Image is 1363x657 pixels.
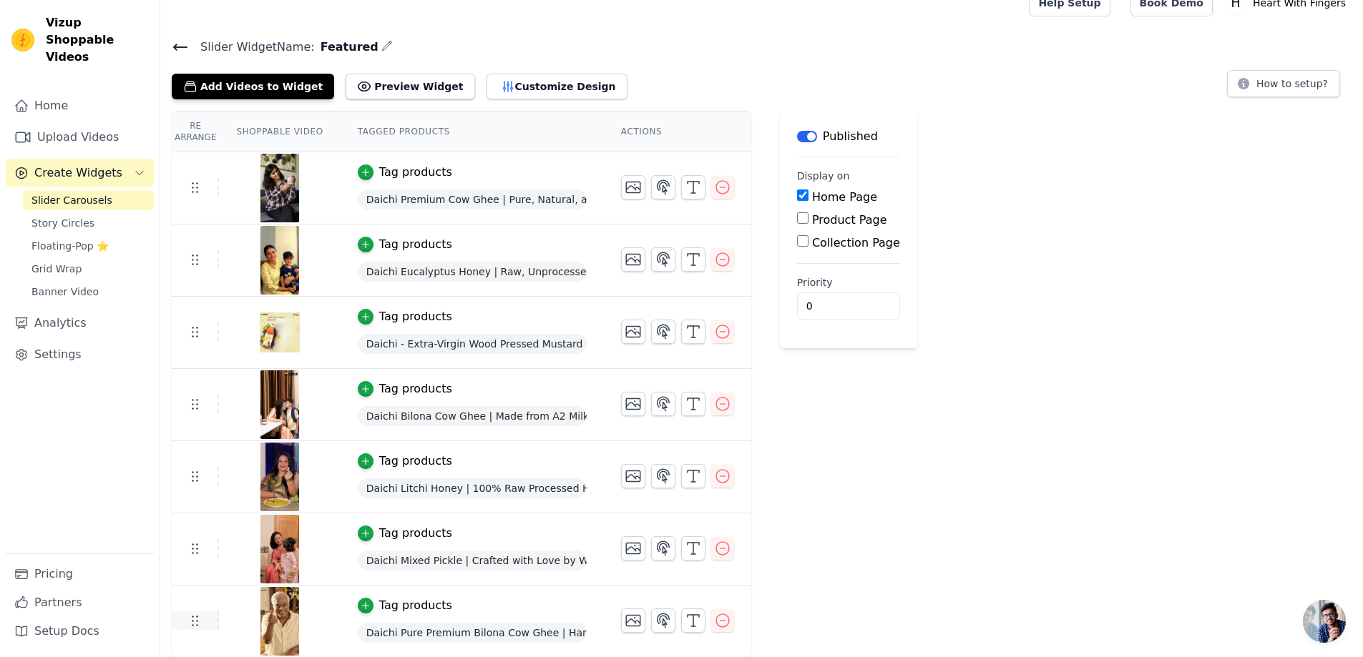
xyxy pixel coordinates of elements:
[31,262,82,276] span: Grid Wrap
[358,406,587,426] span: Daichi Bilona Cow Ghee | Made from A2 Milk of Desi [PERSON_NAME] Cow | Handmade in Small Batches ...
[358,478,587,498] span: Daichi Litchi Honey | 100% Raw Processed Honey | Natural Antioxidant | No Sugar Added or Additives
[379,525,452,542] div: Tag products
[358,334,587,354] span: Daichi - Extra-Virgin Wood Pressed Mustard Oil | Glass bottle 1000 ml x 2
[34,164,122,182] span: Create Widgets
[260,226,300,295] img: vizup-images-f860.jpg
[358,236,452,253] button: Tag products
[31,239,109,253] span: Floating-Pop ⭐
[341,112,604,152] th: Tagged Products
[381,37,393,56] div: Edit Name
[23,190,154,210] a: Slider Carousels
[358,525,452,542] button: Tag products
[172,74,334,99] button: Add Videos to Widget
[797,169,850,183] legend: Display on
[346,74,474,99] button: Preview Widget
[621,175,645,199] button: Change Thumbnail
[604,112,751,152] th: Actions
[358,453,452,470] button: Tag products
[260,154,300,222] img: vizup-images-5bbc.jpg
[358,623,587,643] span: Daichi Pure Premium Bilona Cow Ghee | Handmade in Small Batches | Daichi Natural Ghee
[172,112,219,152] th: Re Arrange
[260,443,300,511] img: vizup-images-3447.jpg
[379,164,452,181] div: Tag products
[621,536,645,560] button: Change Thumbnail
[358,262,587,282] span: Daichi Eucalyptus Honey | Raw, Unprocessed & Cruelty-Free | No Sugar & Additives
[31,193,112,207] span: Slider Carousels
[11,29,34,51] img: Vizup
[23,282,154,302] a: Banner Video
[23,236,154,256] a: Floating-Pop ⭐
[6,560,154,588] a: Pricing
[23,213,154,233] a: Story Circles
[621,392,645,416] button: Change Thumbnail
[6,309,154,337] a: Analytics
[46,14,148,66] span: Vizup Shoppable Videos
[189,39,315,56] span: Slider Widget Name:
[6,92,154,120] a: Home
[260,298,300,367] img: vizup-images-7f40.jpg
[6,159,154,187] button: Create Widgets
[315,39,378,56] span: Featured
[358,164,452,181] button: Tag products
[379,236,452,253] div: Tag products
[1227,70,1340,97] button: How to setup?
[358,189,587,209] span: Daichi Premium Cow Ghee | Pure, Natural, and Healthy | Grass-Fed Cows | Crafted in Small Batches
[487,74,627,99] button: Customize Design
[1227,80,1340,94] a: How to setup?
[379,453,452,470] div: Tag products
[797,275,900,290] label: Priority
[358,597,452,614] button: Tag products
[812,236,900,250] label: Collection Page
[379,380,452,397] div: Tag products
[6,617,154,646] a: Setup Docs
[358,550,587,570] span: Daichi Mixed Pickle | Crafted with Love by Women Artisans | Sun Cured | Cold-Pressed Mustard Oil ...
[358,380,452,397] button: Tag products
[621,464,645,488] button: Change Thumbnail
[823,128,878,145] p: Published
[812,190,877,204] label: Home Page
[621,320,645,344] button: Change Thumbnail
[260,370,300,439] img: vizup-images-1bf4.jpg
[6,123,154,152] a: Upload Videos
[31,285,99,299] span: Banner Video
[260,515,300,583] img: vizup-images-a6ab.jpg
[219,112,340,152] th: Shoppable Video
[379,308,452,325] div: Tag products
[1303,600,1346,643] div: Open chat
[621,247,645,272] button: Change Thumbnail
[379,597,452,614] div: Tag products
[6,340,154,369] a: Settings
[260,587,300,656] img: vizup-images-19d5.jpg
[621,608,645,633] button: Change Thumbnail
[6,588,154,617] a: Partners
[31,216,94,230] span: Story Circles
[358,308,452,325] button: Tag products
[23,259,154,279] a: Grid Wrap
[812,213,887,227] label: Product Page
